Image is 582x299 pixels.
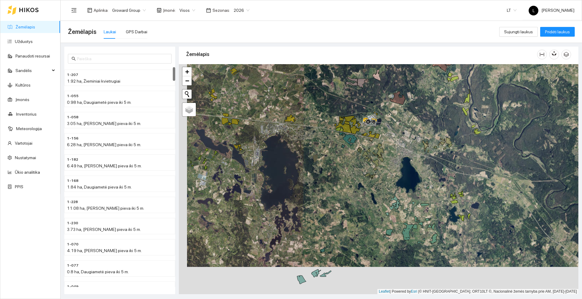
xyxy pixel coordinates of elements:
[185,77,189,84] span: −
[15,25,35,29] a: Žemėlapis
[499,29,538,34] a: Sujungti laukus
[418,289,419,294] span: |
[67,199,78,205] span: 1-228
[16,112,37,117] a: Inventorius
[499,27,538,37] button: Sujungti laukus
[67,284,79,290] span: 1-049
[540,29,575,34] a: Pridėti laukus
[67,136,79,141] span: 1-156
[87,8,92,13] span: layout
[94,7,109,14] span: Aplinka :
[15,141,32,146] a: Vartotojai
[15,97,29,102] a: Įmonės
[67,269,129,274] span: 0.8 ha, Daugiametė pieva iki 5 m.
[185,68,189,75] span: +
[15,54,50,58] a: Panaudoti resursai
[15,170,40,175] a: Ūkio analitika
[540,27,575,37] button: Pridėti laukus
[533,6,535,15] span: L
[179,6,195,15] span: Visos
[157,8,162,13] span: shop
[15,39,33,44] a: Užduotys
[15,184,23,189] a: PPIS
[15,64,50,77] span: Sandėlis
[206,8,211,13] span: calendar
[529,8,574,13] span: [PERSON_NAME]
[163,7,176,14] span: Įmonė :
[67,178,79,184] span: 1-168
[545,28,570,35] span: Pridėti laukus
[379,289,390,294] a: Leaflet
[72,57,76,61] span: search
[68,27,96,37] span: Žemėlapis
[182,90,192,99] button: Initiate a new search
[67,248,142,253] span: 4.19 ha, [PERSON_NAME] pieva iki 5 m.
[67,93,79,99] span: 1-055
[67,163,142,168] span: 6.49 ha, [PERSON_NAME] pieva iki 5 m.
[67,72,78,78] span: 1-207
[67,227,141,232] span: 3.73 ha, [PERSON_NAME] pieva iki 5 m.
[67,220,78,226] span: 1-230
[15,83,31,87] a: Kultūros
[67,121,141,126] span: 3.05 ha, [PERSON_NAME] pieva iki 5 m.
[104,28,116,35] div: Laukai
[112,6,146,15] span: Groward Group
[186,46,537,63] div: Žemėlapis
[71,8,77,13] span: menu-fold
[507,6,517,15] span: LT
[67,157,78,163] span: 1-182
[212,7,230,14] span: Sezonas :
[67,79,120,84] span: 1.92 ha, Žieminiai kvietrugiai
[67,100,132,105] span: 0.98 ha, Daugiametė pieva iki 5 m.
[67,142,141,147] span: 6.28 ha, [PERSON_NAME] pieva iki 5 m.
[15,155,36,160] a: Nustatymai
[68,4,80,16] button: menu-fold
[537,50,547,59] button: column-width
[182,67,192,76] a: Zoom in
[504,28,533,35] span: Sujungti laukus
[182,103,196,116] a: Layers
[67,114,79,120] span: 1-058
[77,55,168,62] input: Paieška
[67,241,79,247] span: 1-070
[67,206,144,211] span: 11.08 ha, [PERSON_NAME] pieva iki 5 m.
[67,185,132,189] span: 1.84 ha, Daugiametė pieva iki 5 m.
[377,289,578,294] div: | Powered by © HNIT-[GEOGRAPHIC_DATA]; ORT10LT ©, Nacionalinė žemės tarnyba prie AM, [DATE]-[DATE]
[67,263,79,268] span: 1-077
[182,76,192,85] a: Zoom out
[537,52,547,57] span: column-width
[16,126,42,131] a: Meteorologija
[126,28,147,35] div: GPS Darbai
[411,289,417,294] a: Esri
[234,6,249,15] span: 2026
